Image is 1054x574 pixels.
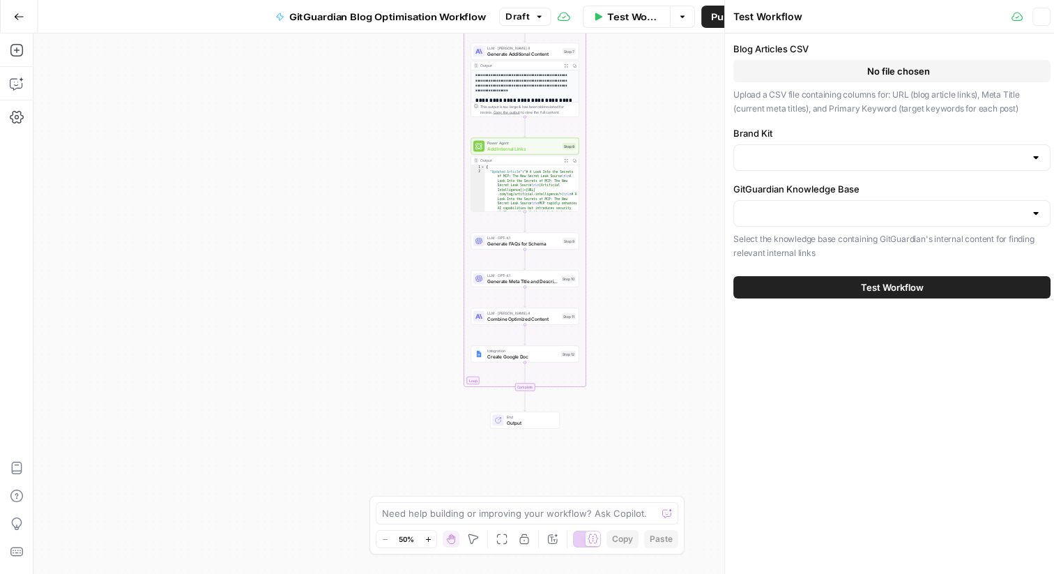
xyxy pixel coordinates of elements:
[487,278,558,285] span: Generate Meta Title and Description
[471,271,579,287] div: LLM · GPT-4.1Generate Meta Title and DescriptionStep 10
[563,143,576,149] div: Step 8
[644,530,678,548] button: Paste
[481,165,485,170] span: Toggle code folding, rows 1 through 3
[487,240,560,247] span: Generate FAQs for Schema
[266,6,496,28] button: GitGuardian Blog Optimisation Workflow
[561,351,576,357] div: Step 12
[606,530,639,548] button: Copy
[733,126,1051,140] label: Brand Kit
[471,138,579,212] div: Power AgentAdd Internal LinksStep 8Output{ "Updated Article":"# A Look Into the Secrets of MCP: T...
[867,64,930,78] span: No file chosen
[562,313,576,319] div: Step 11
[487,353,558,360] span: Create Google Doc
[733,276,1051,299] button: Test Workflow
[507,414,554,420] span: End
[650,533,673,545] span: Paste
[515,384,535,391] div: Complete
[524,325,526,345] g: Edge from step_11 to step_12
[487,45,560,51] span: LLM · [PERSON_NAME] 4
[733,182,1051,196] label: GitGuardian Knowledge Base
[487,310,559,316] span: LLM · [PERSON_NAME] 4
[480,104,576,115] div: This output is too large & has been abbreviated for review. to view the full content.
[861,280,924,294] span: Test Workflow
[524,117,526,137] g: Edge from step_7 to step_8
[563,238,576,244] div: Step 9
[733,42,1051,56] label: Blog Articles CSV
[561,275,576,282] div: Step 10
[487,235,560,241] span: LLM · GPT-4.1
[507,419,554,426] span: Output
[487,140,560,146] span: Power Agent
[471,165,485,170] div: 1
[524,212,526,232] g: Edge from step_8 to step_9
[487,315,559,322] span: Combine Optimized Content
[471,308,579,325] div: LLM · [PERSON_NAME] 4Combine Optimized ContentStep 11
[711,10,735,24] span: Publish
[480,158,560,163] div: Output
[733,60,1051,82] button: No file chosen
[524,22,526,43] g: Edge from step_6 to step_7
[471,233,579,250] div: LLM · GPT-4.1Generate FAQs for SchemaStep 9
[612,533,633,545] span: Copy
[471,384,579,391] div: Complete
[524,391,526,411] g: Edge from step_2-iteration-end to end
[498,8,551,26] button: Draft
[475,351,482,358] img: Instagram%20post%20-%201%201.png
[701,6,744,28] button: Publish
[399,534,414,545] span: 50%
[607,10,660,24] span: Test Workflow
[494,110,520,114] span: Copy the output
[487,348,558,354] span: Integration
[289,10,486,24] span: GitGuardian Blog Optimisation Workflow
[505,10,529,23] span: Draft
[487,145,560,152] span: Add Internal Links
[487,273,558,278] span: LLM · GPT-4.1
[563,48,576,54] div: Step 7
[480,63,560,68] div: Output
[733,88,1051,115] p: Upload a CSV file containing columns for: URL (blog article links), Meta Title (current meta titl...
[733,232,1051,259] p: Select the knowledge base containing GitGuardian's internal content for finding relevant internal...
[582,6,670,28] button: Test Workflow
[524,250,526,270] g: Edge from step_9 to step_10
[471,346,579,363] div: IntegrationCreate Google DocStep 12
[487,50,560,57] span: Generate Additional Content
[471,412,579,429] div: EndOutput
[524,287,526,308] g: Edge from step_10 to step_11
